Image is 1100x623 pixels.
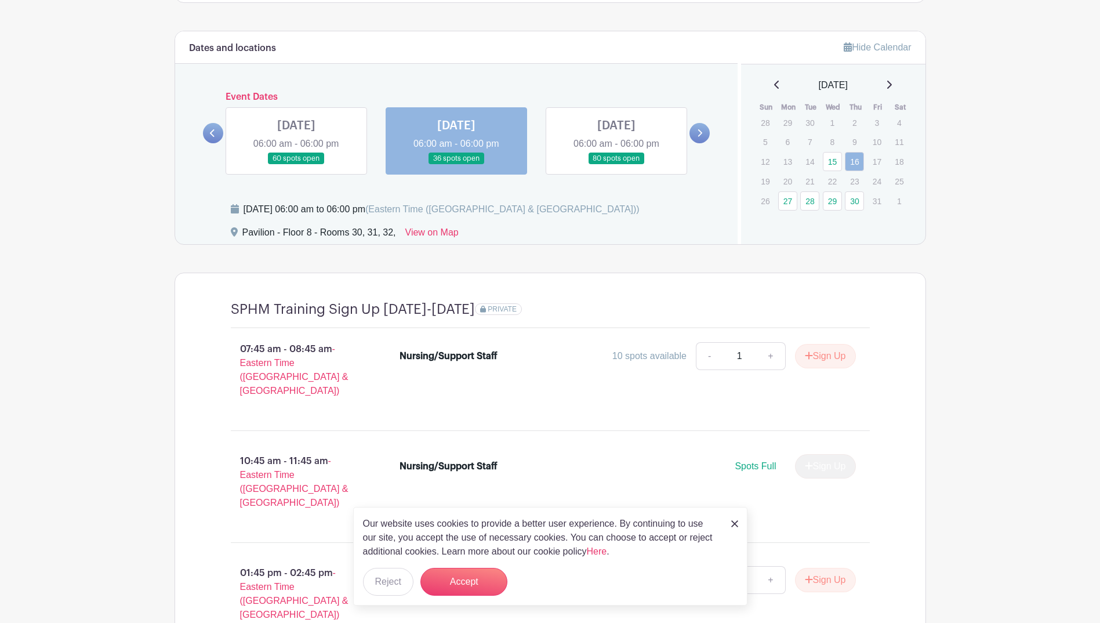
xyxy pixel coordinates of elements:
[845,191,864,211] a: 30
[420,568,507,596] button: Accept
[800,114,819,132] p: 30
[778,102,800,113] th: Mon
[823,191,842,211] a: 29
[867,114,887,132] p: 3
[844,102,867,113] th: Thu
[778,191,797,211] a: 27
[890,153,909,171] p: 18
[823,133,842,151] p: 8
[223,92,690,103] h6: Event Dates
[755,102,778,113] th: Sun
[889,102,912,113] th: Sat
[212,450,382,515] p: 10:45 am - 11:45 am
[363,517,719,559] p: Our website uses cookies to provide a better user experience. By continuing to use our site, you ...
[890,172,909,190] p: 25
[800,191,819,211] a: 28
[890,192,909,210] p: 1
[844,42,911,52] a: Hide Calendar
[778,172,797,190] p: 20
[845,152,864,171] a: 16
[244,202,640,216] div: [DATE] 06:00 am to 06:00 pm
[756,114,775,132] p: 28
[845,114,864,132] p: 2
[240,456,348,508] span: - Eastern Time ([GEOGRAPHIC_DATA] & [GEOGRAPHIC_DATA])
[363,568,413,596] button: Reject
[823,152,842,171] a: 15
[845,133,864,151] p: 9
[778,133,797,151] p: 6
[405,226,459,244] a: View on Map
[822,102,845,113] th: Wed
[800,172,819,190] p: 21
[587,546,607,556] a: Here
[731,520,738,527] img: close_button-5f87c8562297e5c2d7936805f587ecaba9071eb48480494691a3f1689db116b3.svg
[778,114,797,132] p: 29
[612,349,687,363] div: 10 spots available
[212,338,382,403] p: 07:45 am - 08:45 am
[488,305,517,313] span: PRIVATE
[890,114,909,132] p: 4
[696,342,723,370] a: -
[823,172,842,190] p: 22
[867,192,887,210] p: 31
[240,568,348,620] span: - Eastern Time ([GEOGRAPHIC_DATA] & [GEOGRAPHIC_DATA])
[778,153,797,171] p: 13
[867,172,887,190] p: 24
[242,226,396,244] div: Pavilion - Floor 8 - Rooms 30, 31, 32,
[845,172,864,190] p: 23
[756,192,775,210] p: 26
[867,133,887,151] p: 10
[756,342,785,370] a: +
[819,78,848,92] span: [DATE]
[735,461,776,471] span: Spots Full
[240,344,348,396] span: - Eastern Time ([GEOGRAPHIC_DATA] & [GEOGRAPHIC_DATA])
[756,133,775,151] p: 5
[890,133,909,151] p: 11
[800,133,819,151] p: 7
[231,301,475,318] h4: SPHM Training Sign Up [DATE]-[DATE]
[867,102,890,113] th: Fri
[756,172,775,190] p: 19
[756,566,785,594] a: +
[400,459,498,473] div: Nursing/Support Staff
[795,568,856,592] button: Sign Up
[365,204,640,214] span: (Eastern Time ([GEOGRAPHIC_DATA] & [GEOGRAPHIC_DATA]))
[867,153,887,171] p: 17
[756,153,775,171] p: 12
[795,344,856,368] button: Sign Up
[800,153,819,171] p: 14
[400,349,498,363] div: Nursing/Support Staff
[823,114,842,132] p: 1
[800,102,822,113] th: Tue
[189,43,276,54] h6: Dates and locations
